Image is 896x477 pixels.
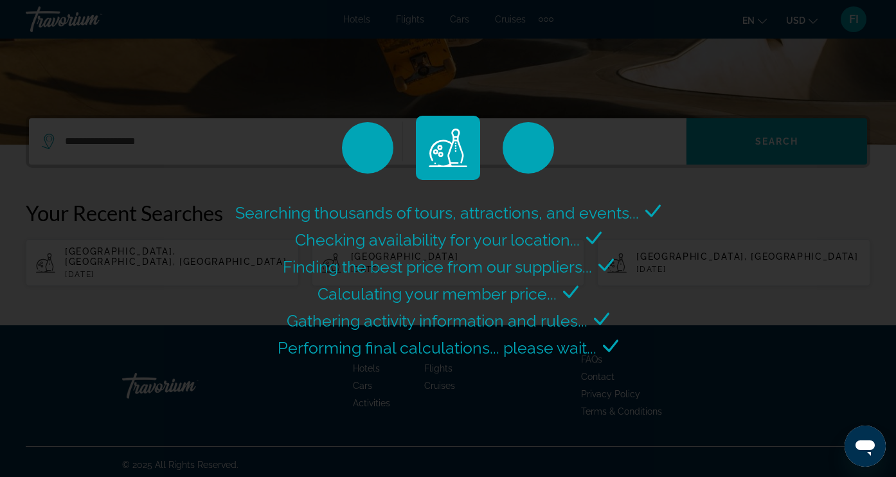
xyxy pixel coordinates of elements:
[283,257,592,276] span: Finding the best price from our suppliers...
[235,203,639,222] span: Searching thousands of tours, attractions, and events...
[287,311,587,330] span: Gathering activity information and rules...
[278,338,596,357] span: Performing final calculations... please wait...
[295,230,580,249] span: Checking availability for your location...
[318,284,557,303] span: Calculating your member price...
[845,426,886,467] iframe: Кнопка запуска окна обмена сообщениями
